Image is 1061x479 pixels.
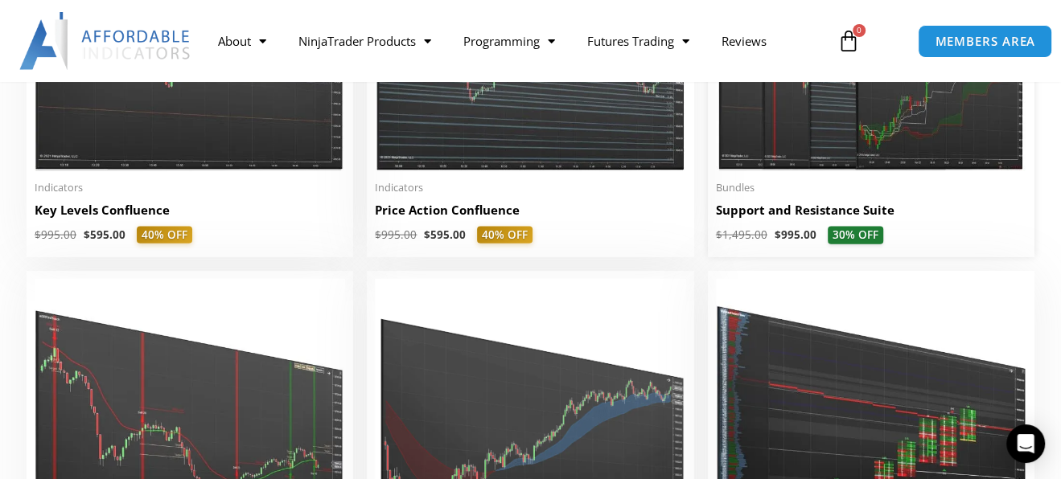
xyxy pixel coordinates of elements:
[571,23,705,59] a: Futures Trading
[813,18,884,64] a: 0
[918,25,1052,58] a: MEMBERS AREA
[716,227,767,242] bdi: 1,495.00
[716,202,1026,219] h2: Support and Resistance Suite
[447,23,571,59] a: Programming
[935,35,1035,47] span: MEMBERS AREA
[375,227,417,242] bdi: 995.00
[477,227,533,244] span: 40% OFF
[202,23,282,59] a: About
[424,227,466,242] bdi: 595.00
[705,23,783,59] a: Reviews
[35,227,76,242] bdi: 995.00
[424,227,430,242] span: $
[84,227,125,242] bdi: 595.00
[375,202,685,227] a: Price Action Confluence
[202,23,828,59] nav: Menu
[35,202,345,227] a: Key Levels Confluence
[137,227,192,244] span: 40% OFF
[716,202,1026,227] a: Support and Resistance Suite
[716,227,722,242] span: $
[775,227,781,242] span: $
[282,23,447,59] a: NinjaTrader Products
[375,227,381,242] span: $
[853,24,866,37] span: 0
[1006,424,1045,463] div: Open Intercom Messenger
[775,227,816,242] bdi: 995.00
[35,227,41,242] span: $
[375,202,685,219] h2: Price Action Confluence
[19,12,192,70] img: LogoAI | Affordable Indicators – NinjaTrader
[375,181,685,194] span: Indicators
[84,227,90,242] span: $
[35,202,345,219] h2: Key Levels Confluence
[828,227,883,244] span: 30% OFF
[716,181,1026,194] span: Bundles
[35,181,345,194] span: Indicators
